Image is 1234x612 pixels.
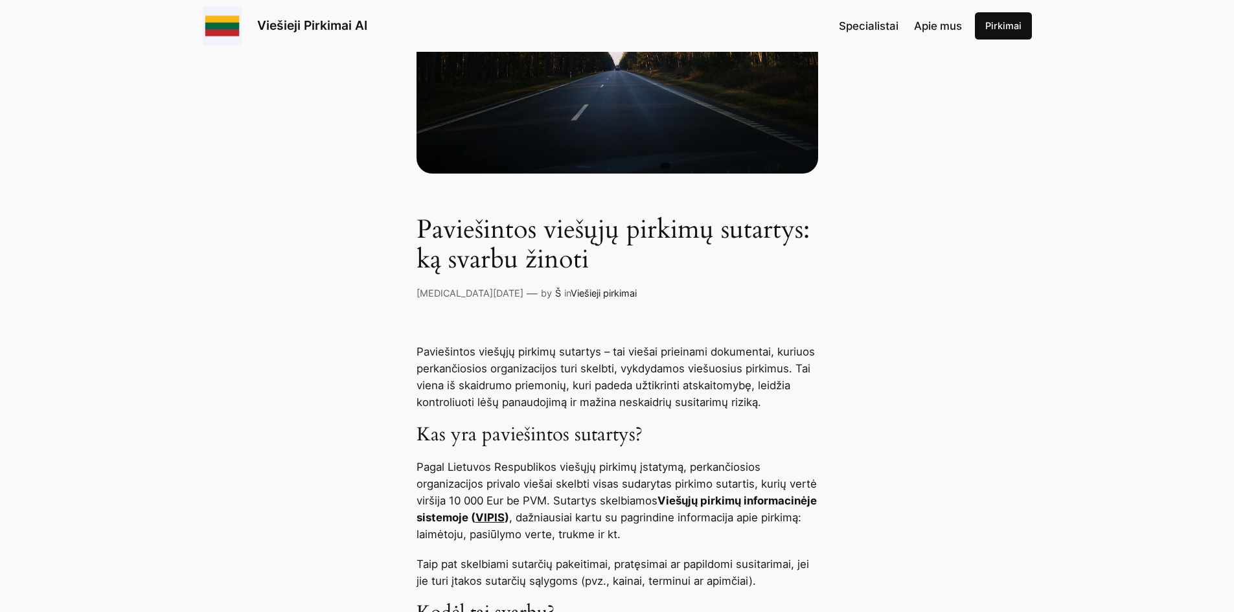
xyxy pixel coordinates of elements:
[203,6,242,45] img: Viešieji pirkimai logo
[417,556,818,589] p: Taip pat skelbiami sutarčių pakeitimai, pratęsimai ar papildomi susitarimai, jei jie turi įtakos ...
[564,288,571,299] span: in
[527,285,538,302] p: —
[417,215,818,275] h1: Paviešintos viešųjų pirkimų sutartys: ką svarbu žinoti
[975,12,1032,40] a: Pirkimai
[417,459,818,543] p: Pagal Lietuvos Respublikos viešųjų pirkimų įstatymą, perkančiosios organizacijos privalo viešai s...
[839,19,898,32] span: Specialistai
[914,17,962,34] a: Apie mus
[257,17,367,33] a: Viešieji Pirkimai AI
[571,288,637,299] a: Viešieji pirkimai
[541,286,552,300] p: by
[417,288,523,299] a: [MEDICAL_DATA][DATE]
[555,288,561,299] a: Š
[839,17,962,34] nav: Navigation
[839,17,898,34] a: Specialistai
[417,424,818,447] h3: Kas yra paviešintos sutartys?
[475,511,505,524] a: VIPIS
[417,343,818,411] p: Paviešintos viešųjų pirkimų sutartys – tai viešai prieinami dokumentai, kuriuos perkančiosios org...
[914,19,962,32] span: Apie mus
